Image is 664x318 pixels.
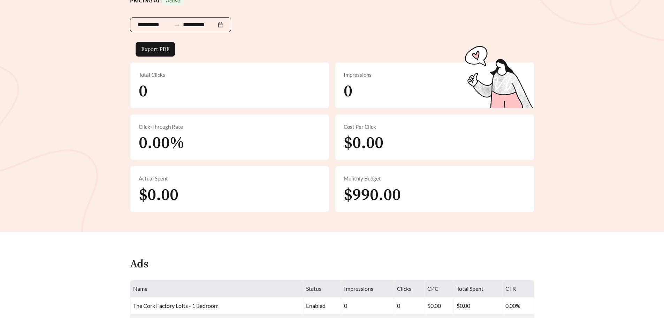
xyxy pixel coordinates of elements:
[303,280,341,297] th: Status
[174,22,180,28] span: to
[454,280,503,297] th: Total Spent
[139,81,147,102] span: 0
[454,297,503,315] td: $0.00
[425,297,454,315] td: $0.00
[344,175,526,183] div: Monthly Budget
[139,123,321,131] div: Click-Through Rate
[344,123,526,131] div: Cost Per Click
[394,297,425,315] td: 0
[341,297,394,315] td: 0
[344,185,401,206] span: $990.00
[139,133,184,154] span: 0.00%
[344,81,352,102] span: 0
[139,185,178,206] span: $0.00
[344,133,383,154] span: $0.00
[341,280,394,297] th: Impressions
[141,45,169,53] span: Export PDF
[133,302,219,309] span: The Cork Factory Lofts - 1 Bedroom
[394,280,425,297] th: Clicks
[503,297,534,315] td: 0.00%
[306,302,326,309] span: enabled
[130,280,303,297] th: Name
[427,285,438,292] span: CPC
[139,71,321,79] div: Total Clicks
[344,71,526,79] div: Impressions
[139,175,321,183] div: Actual Spent
[505,285,516,292] span: CTR
[174,22,180,28] span: swap-right
[136,42,175,57] button: Export PDF
[130,258,148,271] h4: Ads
